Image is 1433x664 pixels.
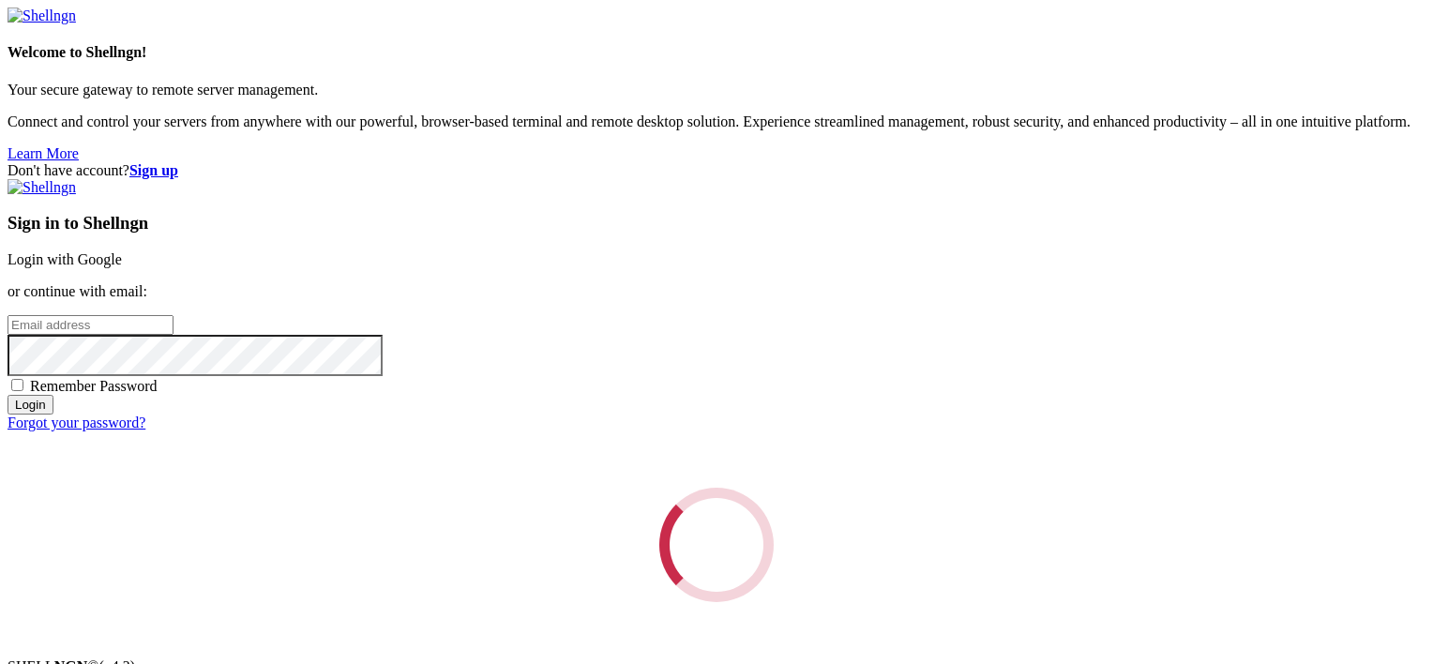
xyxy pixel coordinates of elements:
[8,8,76,24] img: Shellngn
[129,162,178,178] a: Sign up
[8,415,145,430] a: Forgot your password?
[8,315,173,335] input: Email address
[8,82,1425,98] p: Your secure gateway to remote server management.
[8,251,122,267] a: Login with Google
[8,179,76,196] img: Shellngn
[30,378,158,394] span: Remember Password
[8,395,53,415] input: Login
[8,162,1425,179] div: Don't have account?
[8,44,1425,61] h4: Welcome to Shellngn!
[8,283,1425,300] p: or continue with email:
[659,488,774,602] div: Loading...
[8,113,1425,130] p: Connect and control your servers from anywhere with our powerful, browser-based terminal and remo...
[11,379,23,391] input: Remember Password
[8,213,1425,234] h3: Sign in to Shellngn
[8,145,79,161] a: Learn More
